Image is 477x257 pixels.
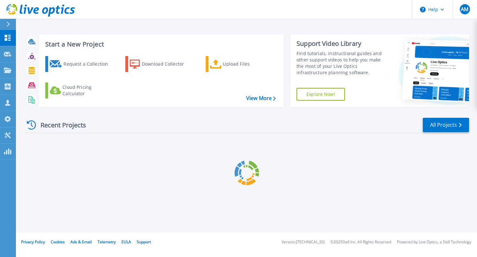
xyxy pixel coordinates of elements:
a: Telemetry [98,239,116,245]
a: Request a Collection [45,56,116,72]
div: Request a Collection [63,58,114,70]
div: Download Collector [142,58,193,70]
a: Support [137,239,151,245]
a: Upload Files [206,56,277,72]
li: Powered by Live Optics, a Dell Technology [397,240,471,244]
a: Explore Now! [297,88,345,101]
div: Support Video Library [297,39,386,48]
a: View More [246,95,276,101]
div: Upload Files [223,58,274,70]
a: EULA [121,239,131,245]
div: Find tutorials, instructional guides and other support videos to help you make the most of your L... [297,50,386,76]
a: Cloud Pricing Calculator [45,82,116,98]
a: All Projects [423,118,469,132]
li: Version: [TECHNICAL_ID] [282,240,325,244]
a: Download Collector [125,56,196,72]
h3: Start a New Project [45,41,275,48]
span: AM [461,7,468,12]
a: Ads & Email [70,239,92,245]
a: Privacy Policy [21,239,45,245]
li: © 2025 Dell Inc. All Rights Reserved [330,240,391,244]
a: Cookies [51,239,65,245]
div: Recent Projects [25,117,95,133]
div: Cloud Pricing Calculator [62,84,114,97]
